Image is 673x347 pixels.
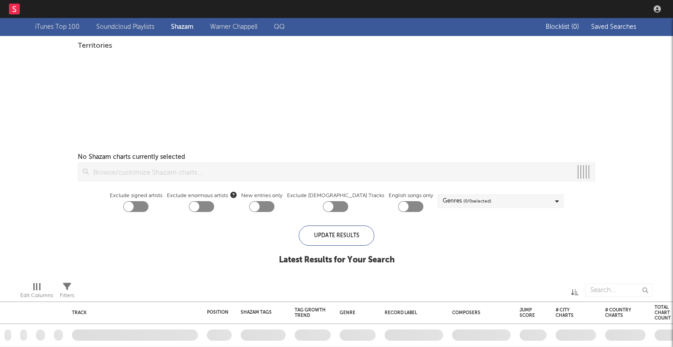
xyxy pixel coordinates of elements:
[110,190,162,201] label: Exclude signed artists
[241,190,283,201] label: New entries only
[295,307,326,318] div: Tag Growth Trend
[78,152,185,162] div: No Shazam charts currently selected
[60,279,74,305] div: Filters
[588,23,638,31] button: Saved Searches
[72,310,193,315] div: Track
[96,22,154,32] a: Soundcloud Playlists
[299,225,374,246] div: Update Results
[287,190,384,201] label: Exclude [DEMOGRAPHIC_DATA] Tracks
[556,307,583,318] div: # City Charts
[230,190,237,199] button: Exclude enormous artists
[520,307,535,318] div: Jump Score
[585,284,653,297] input: Search...
[546,24,579,30] span: Blocklist
[591,24,638,30] span: Saved Searches
[207,310,229,315] div: Position
[167,190,237,201] span: Exclude enormous artists
[274,22,285,32] a: QQ
[389,190,433,201] label: English songs only
[241,310,272,315] div: Shazam Tags
[60,290,74,301] div: Filters
[20,279,53,305] div: Edit Columns
[89,163,572,181] input: Browse/customize Shazam charts...
[279,255,395,266] div: Latest Results for Your Search
[605,307,632,318] div: # Country Charts
[463,196,491,207] span: ( 0 / 0 selected)
[20,290,53,301] div: Edit Columns
[78,41,595,51] div: Territories
[385,310,439,315] div: Record Label
[571,24,579,30] span: ( 0 )
[35,22,80,32] a: iTunes Top 100
[210,22,257,32] a: Warner Chappell
[340,310,371,315] div: Genre
[452,310,506,315] div: Composers
[443,196,491,207] div: Genres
